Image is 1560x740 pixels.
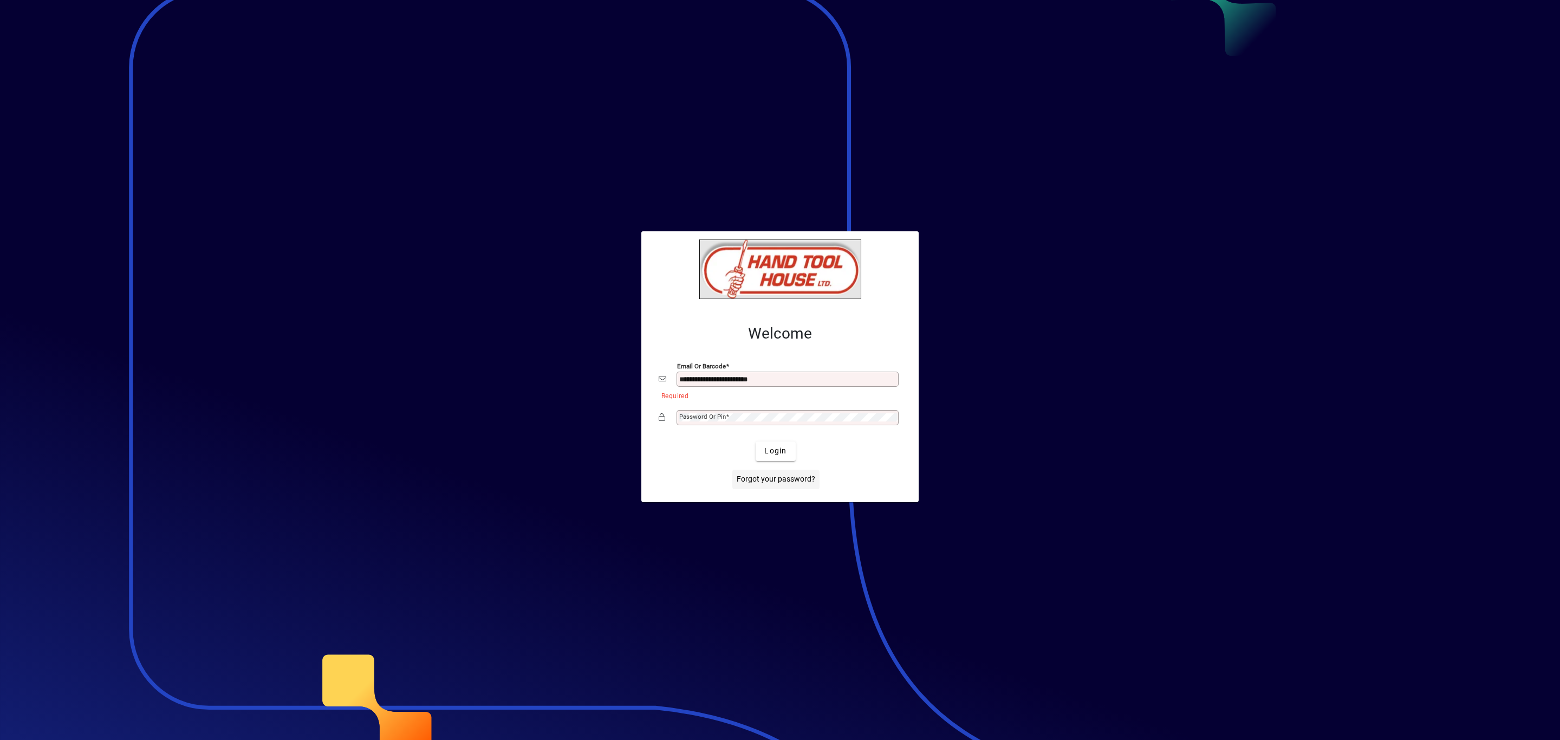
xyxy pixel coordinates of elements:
button: Login [756,442,795,461]
span: Login [764,445,786,457]
mat-label: Password or Pin [679,413,726,420]
mat-error: Required [661,390,893,401]
h2: Welcome [659,324,901,343]
a: Forgot your password? [732,470,820,489]
mat-label: Email or Barcode [677,362,726,369]
span: Forgot your password? [737,473,815,485]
